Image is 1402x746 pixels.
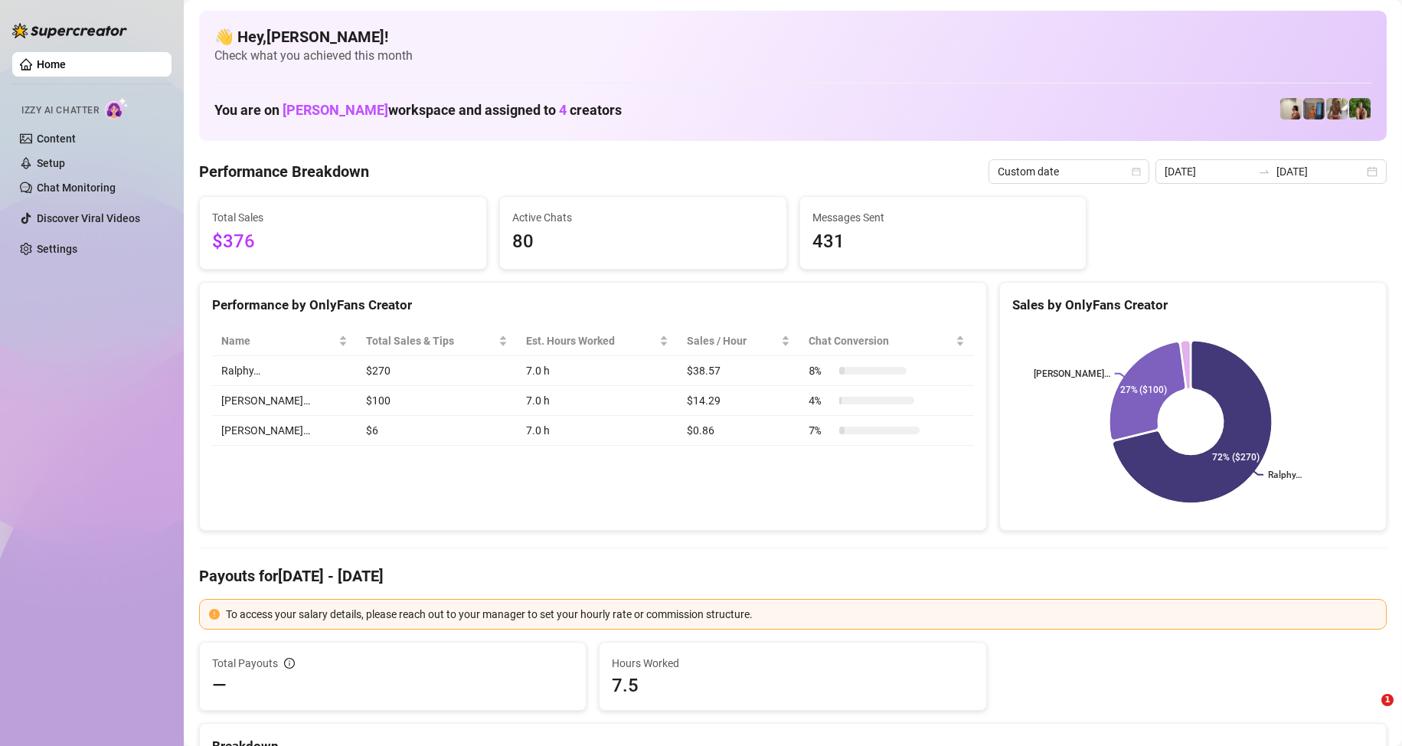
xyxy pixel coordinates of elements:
[1303,98,1325,119] img: Wayne
[221,332,335,349] span: Name
[1326,98,1348,119] img: Nathaniel
[212,209,474,226] span: Total Sales
[612,673,973,698] span: 7.5
[799,326,974,356] th: Chat Conversion
[812,209,1074,226] span: Messages Sent
[517,416,678,446] td: 7.0 h
[612,655,973,672] span: Hours Worked
[1350,694,1387,731] iframe: Intercom live chat
[809,362,833,379] span: 8 %
[214,47,1371,64] span: Check what you achieved this month
[105,97,129,119] img: AI Chatter
[37,58,66,70] a: Home
[214,102,622,119] h1: You are on workspace and assigned to creators
[226,606,1377,623] div: To access your salary details, please reach out to your manager to set your hourly rate or commis...
[212,416,357,446] td: [PERSON_NAME]…
[37,182,116,194] a: Chat Monitoring
[678,416,799,446] td: $0.86
[678,386,799,416] td: $14.29
[809,332,953,349] span: Chat Conversion
[212,673,227,698] span: —
[209,609,220,620] span: exclamation-circle
[526,332,656,349] div: Est. Hours Worked
[212,227,474,257] span: $376
[1276,163,1364,180] input: End date
[559,102,567,118] span: 4
[37,212,140,224] a: Discover Viral Videos
[212,326,357,356] th: Name
[809,422,833,439] span: 7 %
[678,326,799,356] th: Sales / Hour
[512,209,774,226] span: Active Chats
[357,326,517,356] th: Total Sales & Tips
[517,386,678,416] td: 7.0 h
[212,655,278,672] span: Total Payouts
[37,133,76,145] a: Content
[199,161,369,182] h4: Performance Breakdown
[284,658,295,669] span: info-circle
[357,386,517,416] td: $100
[809,392,833,409] span: 4 %
[1349,98,1371,119] img: Nathaniel
[512,227,774,257] span: 80
[1381,694,1394,706] span: 1
[357,356,517,386] td: $270
[37,243,77,255] a: Settings
[1132,167,1141,176] span: calendar
[1165,163,1252,180] input: Start date
[1258,165,1270,178] span: to
[199,565,1387,587] h4: Payouts for [DATE] - [DATE]
[1012,295,1374,316] div: Sales by OnlyFans Creator
[1268,470,1302,480] text: Ralphy…
[212,356,357,386] td: Ralphy…
[678,356,799,386] td: $38.57
[12,23,127,38] img: logo-BBDzfeDw.svg
[687,332,778,349] span: Sales / Hour
[21,103,99,118] span: Izzy AI Chatter
[1280,98,1302,119] img: Ralphy
[366,332,495,349] span: Total Sales & Tips
[998,160,1140,183] span: Custom date
[214,26,1371,47] h4: 👋 Hey, [PERSON_NAME] !
[812,227,1074,257] span: 431
[1258,165,1270,178] span: swap-right
[517,356,678,386] td: 7.0 h
[212,386,357,416] td: [PERSON_NAME]…
[357,416,517,446] td: $6
[212,295,974,316] div: Performance by OnlyFans Creator
[1033,368,1110,379] text: [PERSON_NAME]…
[283,102,388,118] span: [PERSON_NAME]
[37,157,65,169] a: Setup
